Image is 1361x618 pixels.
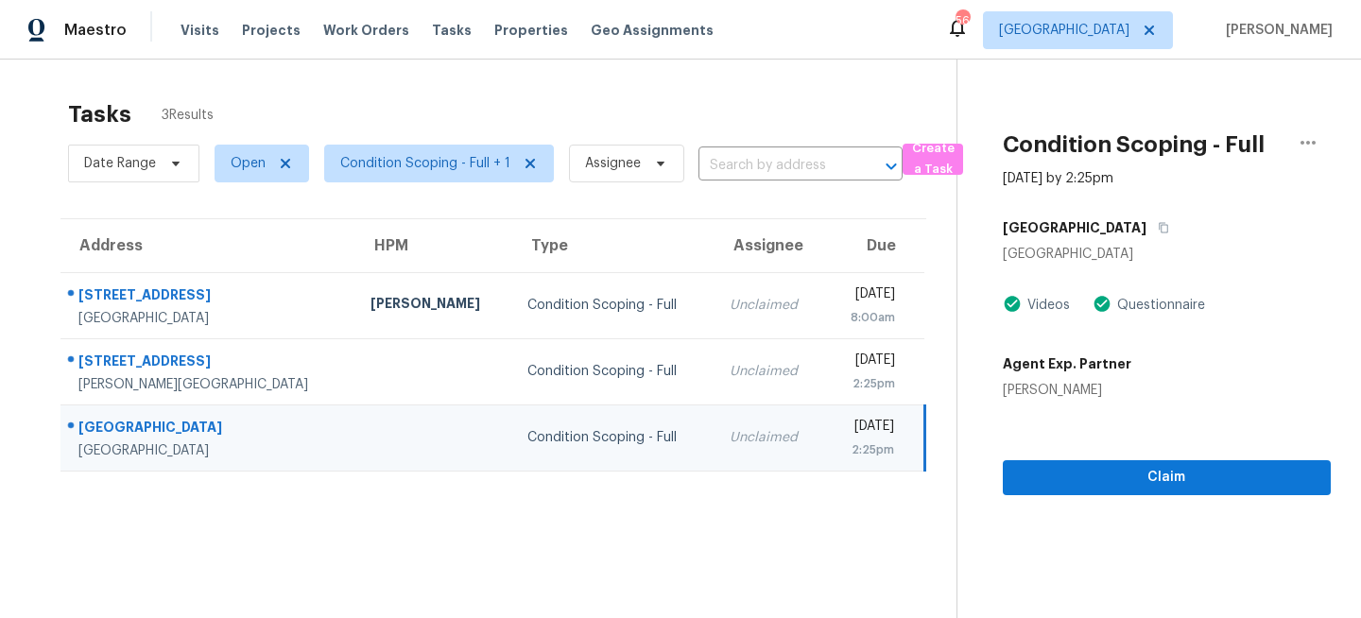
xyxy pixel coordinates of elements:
span: Create a Task [912,138,954,181]
h5: Agent Exp. Partner [1003,354,1131,373]
th: Due [825,219,925,272]
div: [GEOGRAPHIC_DATA] [1003,245,1331,264]
div: 56 [956,11,969,30]
span: [PERSON_NAME] [1218,21,1333,40]
button: Open [878,153,904,180]
span: Tasks [432,24,472,37]
span: Date Range [84,154,156,173]
div: [STREET_ADDRESS] [78,285,340,309]
div: [DATE] [840,351,896,374]
th: Assignee [715,219,825,272]
div: Condition Scoping - Full [527,428,698,447]
th: Type [512,219,714,272]
span: Work Orders [323,21,409,40]
span: Open [231,154,266,173]
div: [GEOGRAPHIC_DATA] [78,418,340,441]
div: Unclaimed [730,362,810,381]
h5: [GEOGRAPHIC_DATA] [1003,218,1146,237]
div: [GEOGRAPHIC_DATA] [78,441,340,460]
h2: Tasks [68,105,131,124]
div: [PERSON_NAME] [370,294,497,318]
span: Claim [1018,466,1316,489]
button: Copy Address [1146,211,1172,245]
th: Address [60,219,355,272]
span: Condition Scoping - Full + 1 [340,154,510,173]
div: 2:25pm [840,374,896,393]
span: Assignee [585,154,641,173]
div: Videos [1022,296,1070,315]
div: [STREET_ADDRESS] [78,352,340,375]
h2: Condition Scoping - Full [1003,135,1265,154]
span: [GEOGRAPHIC_DATA] [999,21,1129,40]
div: [DATE] [840,417,894,440]
div: [DATE] [840,284,896,308]
div: Unclaimed [730,296,810,315]
span: Visits [181,21,219,40]
div: Unclaimed [730,428,810,447]
input: Search by address [698,151,850,180]
span: Properties [494,21,568,40]
img: Artifact Present Icon [1093,294,1111,314]
div: [DATE] by 2:25pm [1003,169,1113,188]
div: Condition Scoping - Full [527,362,698,381]
div: 8:00am [840,308,896,327]
button: Claim [1003,460,1331,495]
span: 3 Results [162,106,214,125]
div: [PERSON_NAME] [1003,381,1131,400]
div: 2:25pm [840,440,894,459]
button: Create a Task [903,144,963,175]
div: Questionnaire [1111,296,1205,315]
span: Projects [242,21,301,40]
span: Maestro [64,21,127,40]
th: HPM [355,219,512,272]
div: Condition Scoping - Full [527,296,698,315]
div: [PERSON_NAME][GEOGRAPHIC_DATA] [78,375,340,394]
span: Geo Assignments [591,21,714,40]
img: Artifact Present Icon [1003,294,1022,314]
div: [GEOGRAPHIC_DATA] [78,309,340,328]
